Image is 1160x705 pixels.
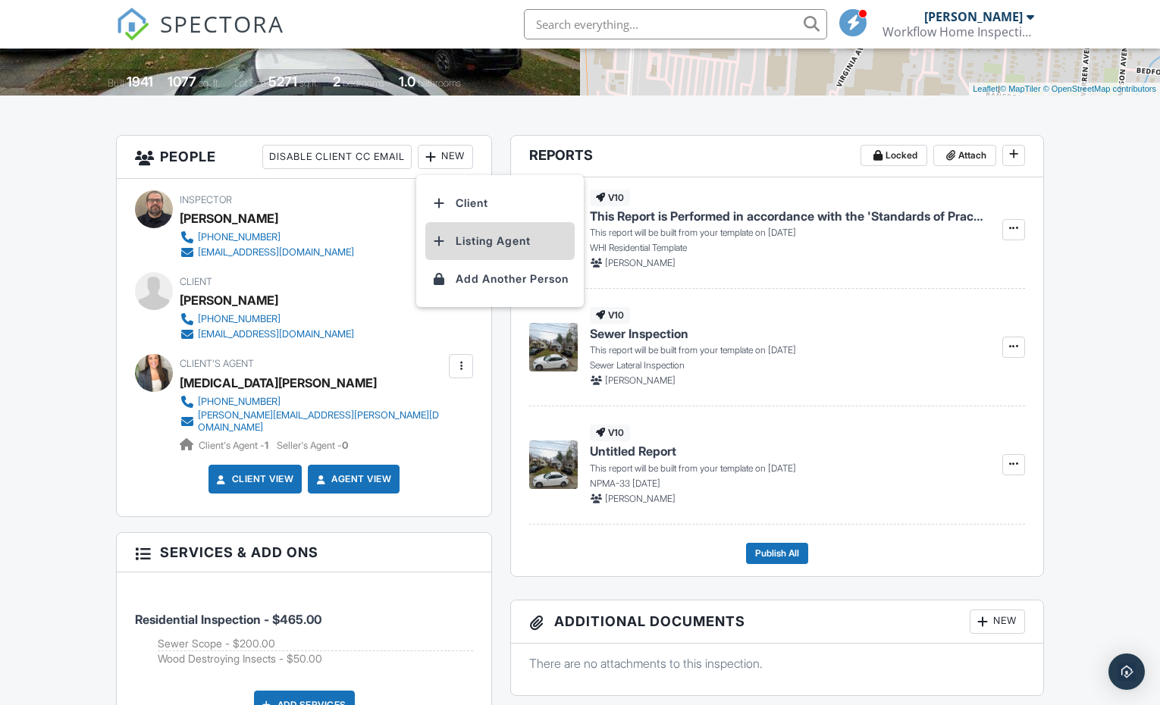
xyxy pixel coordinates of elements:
[970,609,1025,634] div: New
[524,9,827,39] input: Search everything...
[262,145,412,169] div: Disable Client CC Email
[969,83,1160,96] div: |
[418,77,461,89] span: bathrooms
[180,358,254,369] span: Client's Agent
[180,289,278,312] div: [PERSON_NAME]
[180,230,354,245] a: [PHONE_NUMBER]
[234,77,266,89] span: Lot Size
[180,207,278,230] div: [PERSON_NAME]
[199,77,220,89] span: sq. ft.
[180,409,445,434] a: [PERSON_NAME][EMAIL_ADDRESS][PERSON_NAME][DOMAIN_NAME]
[180,327,354,342] a: [EMAIL_ADDRESS][DOMAIN_NAME]
[924,9,1023,24] div: [PERSON_NAME]
[180,394,445,409] a: [PHONE_NUMBER]
[268,74,297,89] div: 5271
[108,77,124,89] span: Built
[180,276,212,287] span: Client
[116,8,149,41] img: The Best Home Inspection Software - Spectora
[199,440,271,451] span: Client's Agent -
[342,440,348,451] strong: 0
[180,194,232,205] span: Inspector
[198,246,354,258] div: [EMAIL_ADDRESS][DOMAIN_NAME]
[117,533,491,572] h3: Services & Add ons
[158,636,473,652] li: Add on: Sewer Scope
[198,409,445,434] div: [PERSON_NAME][EMAIL_ADDRESS][PERSON_NAME][DOMAIN_NAME]
[299,77,318,89] span: sq.ft.
[158,651,473,666] li: Add on: Wood Destroying Insects
[135,612,321,627] span: Residential Inspection - $465.00
[117,136,491,179] h3: People
[511,600,1043,644] h3: Additional Documents
[135,584,473,678] li: Service: Residential Inspection
[168,74,196,89] div: 1077
[1000,84,1041,93] a: © MapTiler
[973,84,998,93] a: Leaflet
[198,231,281,243] div: [PHONE_NUMBER]
[1043,84,1156,93] a: © OpenStreetMap contributors
[265,440,268,451] strong: 1
[214,472,294,487] a: Client View
[333,74,340,89] div: 2
[180,371,377,394] a: [MEDICAL_DATA][PERSON_NAME]
[127,74,153,89] div: 1941
[198,313,281,325] div: [PHONE_NUMBER]
[343,77,384,89] span: bedrooms
[116,20,284,52] a: SPECTORA
[399,74,415,89] div: 1.0
[198,328,354,340] div: [EMAIL_ADDRESS][DOMAIN_NAME]
[418,145,473,169] div: New
[883,24,1034,39] div: Workflow Home Inspections
[1108,653,1145,690] div: Open Intercom Messenger
[313,472,391,487] a: Agent View
[180,312,354,327] a: [PHONE_NUMBER]
[198,396,281,408] div: [PHONE_NUMBER]
[180,245,354,260] a: [EMAIL_ADDRESS][DOMAIN_NAME]
[160,8,284,39] span: SPECTORA
[529,655,1025,672] p: There are no attachments to this inspection.
[277,440,348,451] span: Seller's Agent -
